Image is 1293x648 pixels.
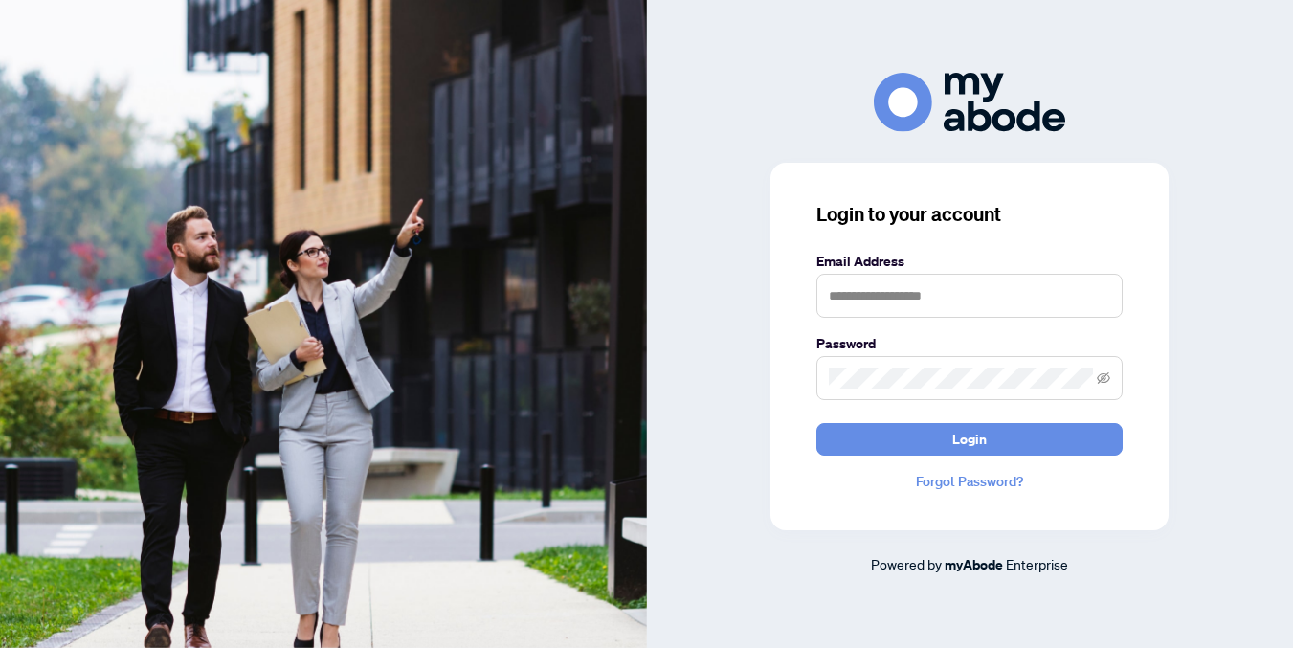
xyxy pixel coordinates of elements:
[1006,555,1068,572] span: Enterprise
[816,201,1123,228] h3: Login to your account
[871,555,942,572] span: Powered by
[874,73,1065,131] img: ma-logo
[816,333,1123,354] label: Password
[1097,371,1110,385] span: eye-invisible
[816,251,1123,272] label: Email Address
[816,423,1123,456] button: Login
[952,424,987,455] span: Login
[816,471,1123,492] a: Forgot Password?
[945,554,1003,575] a: myAbode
